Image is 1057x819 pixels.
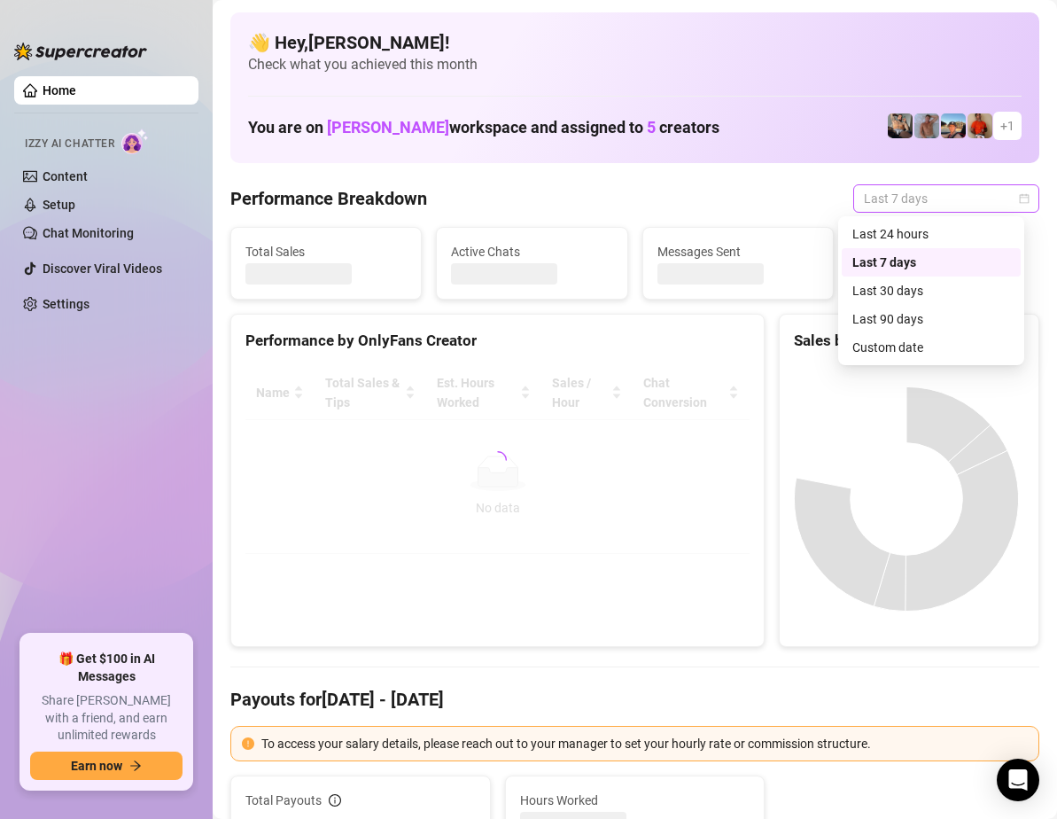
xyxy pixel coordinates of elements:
[451,242,612,261] span: Active Chats
[852,338,1010,357] div: Custom date
[248,55,1022,74] span: Check what you achieved this month
[852,309,1010,329] div: Last 90 days
[842,248,1021,277] div: Last 7 days
[888,113,913,138] img: George
[842,277,1021,305] div: Last 30 days
[968,113,992,138] img: Justin
[43,198,75,212] a: Setup
[647,118,656,136] span: 5
[242,737,254,750] span: exclamation-circle
[657,242,819,261] span: Messages Sent
[327,118,449,136] span: [PERSON_NAME]
[71,759,122,773] span: Earn now
[43,83,76,97] a: Home
[914,113,939,138] img: Joey
[1000,116,1014,136] span: + 1
[25,136,114,152] span: Izzy AI Chatter
[794,329,1024,353] div: Sales by OnlyFans Creator
[864,185,1029,212] span: Last 7 days
[852,253,1010,272] div: Last 7 days
[43,261,162,276] a: Discover Viral Videos
[30,651,183,685] span: 🎁 Get $100 in AI Messages
[30,692,183,745] span: Share [PERSON_NAME] with a friend, and earn unlimited rewards
[14,43,147,60] img: logo-BBDzfeDw.svg
[248,30,1022,55] h4: 👋 Hey, [PERSON_NAME] !
[121,129,149,154] img: AI Chatter
[30,752,183,780] button: Earn nowarrow-right
[245,329,750,353] div: Performance by OnlyFans Creator
[486,448,509,471] span: loading
[941,113,966,138] img: Zach
[230,186,427,211] h4: Performance Breakdown
[245,242,407,261] span: Total Sales
[43,297,89,311] a: Settings
[1019,193,1030,204] span: calendar
[43,226,134,240] a: Chat Monitoring
[43,169,88,183] a: Content
[248,118,719,137] h1: You are on workspace and assigned to creators
[842,220,1021,248] div: Last 24 hours
[230,687,1039,712] h4: Payouts for [DATE] - [DATE]
[129,760,142,772] span: arrow-right
[842,333,1021,362] div: Custom date
[842,305,1021,333] div: Last 90 days
[245,791,322,810] span: Total Payouts
[997,759,1039,801] div: Open Intercom Messenger
[520,791,750,810] span: Hours Worked
[852,281,1010,300] div: Last 30 days
[852,224,1010,244] div: Last 24 hours
[329,794,341,807] span: info-circle
[261,734,1028,753] div: To access your salary details, please reach out to your manager to set your hourly rate or commis...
